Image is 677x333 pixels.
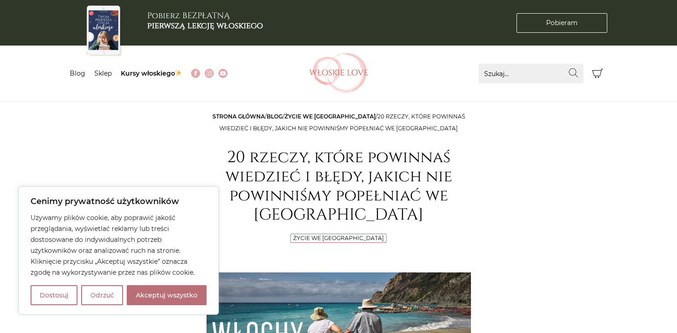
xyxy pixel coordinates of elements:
input: Szukaj... [479,64,584,83]
button: Koszyk [588,64,608,83]
h1: 20 rzeczy, które powinnaś wiedzieć i błędy, jakich nie powinniśmy popełniać we [GEOGRAPHIC_DATA] [207,148,471,225]
button: Odrzuć [81,285,123,305]
a: Blog [267,113,283,120]
button: Dostosuj [31,285,78,305]
p: Cenimy prywatność użytkowników [31,196,207,207]
a: Życie we [GEOGRAPHIC_DATA] [284,113,376,120]
b: pierwszą lekcję włoskiego [147,20,263,31]
img: Włoskielove [309,53,368,94]
h3: Pobierz BEZPŁATNĄ [147,11,263,31]
a: Sklep [94,69,112,77]
a: Blog [70,69,85,77]
button: Akceptuj wszystko [127,285,207,305]
p: Używamy plików cookie, aby poprawić jakość przeglądania, wyświetlać reklamy lub treści dostosowan... [31,212,207,278]
a: Życie we [GEOGRAPHIC_DATA] [293,235,384,241]
a: Strona główna [212,113,265,120]
a: Kursy włoskiego [121,69,182,77]
a: Pobieram [517,13,607,33]
span: / / / [212,113,465,132]
img: ✨ [175,70,181,76]
span: Pobieram [546,18,578,28]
